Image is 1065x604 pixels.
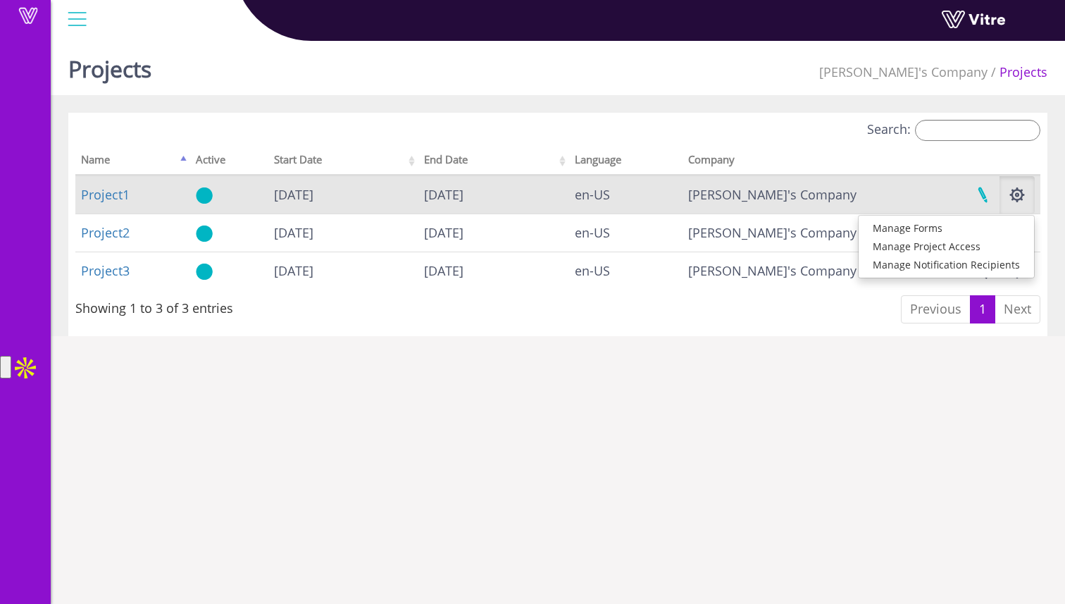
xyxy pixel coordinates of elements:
[418,175,569,214] td: [DATE]
[11,354,39,382] img: Apollo
[75,149,190,175] th: Name: activate to sort column descending
[190,149,268,175] th: Active
[867,120,1040,141] label: Search:
[268,175,419,214] td: [DATE]
[418,149,569,175] th: End Date: activate to sort column ascending
[81,224,130,241] a: Project2
[196,225,213,242] img: yes
[688,186,857,203] span: 411
[819,63,988,80] span: 411
[418,214,569,252] td: [DATE]
[995,295,1040,323] a: Next
[683,149,885,175] th: Company
[268,149,419,175] th: Start Date: activate to sort column ascending
[859,219,1034,238] a: Manage Forms
[268,214,419,252] td: [DATE]
[68,35,151,95] h1: Projects
[970,295,995,323] a: 1
[688,262,857,279] span: 411
[81,262,130,279] a: Project3
[418,252,569,290] td: [DATE]
[569,149,683,175] th: Language
[901,295,971,323] a: Previous
[988,63,1047,82] li: Projects
[569,214,683,252] td: en-US
[268,252,419,290] td: [DATE]
[688,224,857,241] span: 411
[75,294,233,318] div: Showing 1 to 3 of 3 entries
[569,175,683,214] td: en-US
[81,186,130,203] a: Project1
[915,120,1040,141] input: Search:
[196,187,213,204] img: yes
[569,252,683,290] td: en-US
[859,256,1034,274] a: Manage Notification Recipients
[196,263,213,281] img: yes
[859,238,1034,256] a: Manage Project Access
